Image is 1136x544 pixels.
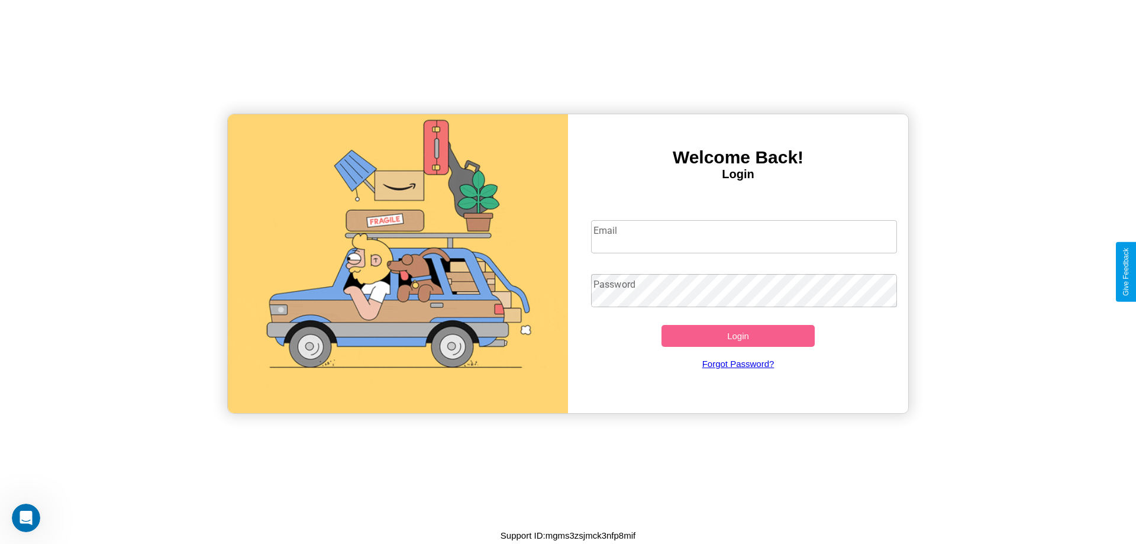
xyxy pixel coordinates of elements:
h4: Login [568,168,908,181]
p: Support ID: mgms3zsjmck3nfp8mif [501,527,635,543]
img: gif [228,114,568,413]
h3: Welcome Back! [568,147,908,168]
div: Give Feedback [1122,248,1130,296]
iframe: Intercom live chat [12,504,40,532]
button: Login [661,325,815,347]
a: Forgot Password? [585,347,892,381]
